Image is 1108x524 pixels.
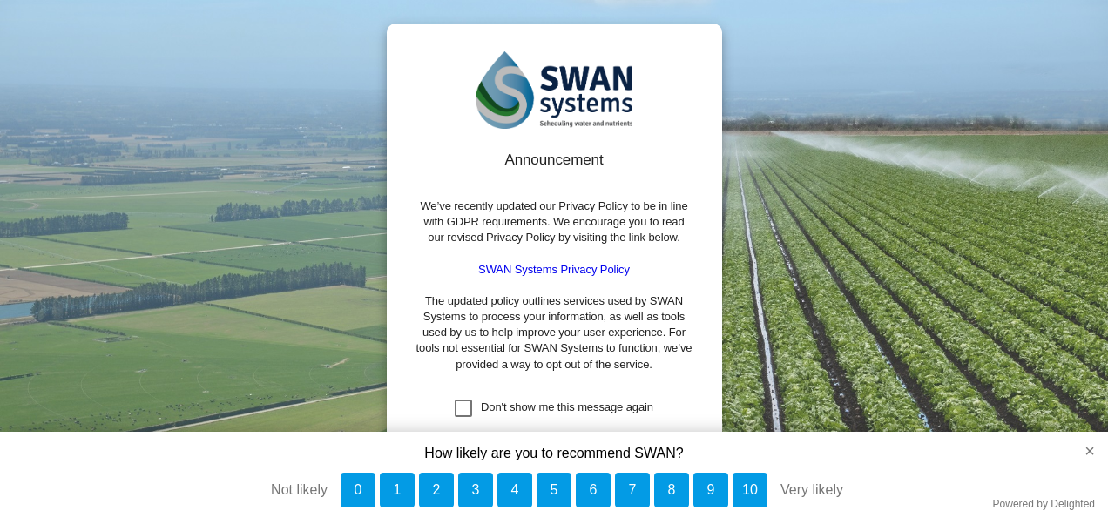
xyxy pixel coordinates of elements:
button: 4 [497,473,532,507]
button: 7 [615,473,650,507]
button: 2 [419,473,454,507]
button: 6 [576,473,611,507]
div: Don't show me this message again [481,400,653,415]
div: Very likely [780,473,998,507]
button: 10, Very likely [733,473,767,507]
button: 1 [380,473,415,507]
span: We’ve recently updated our Privacy Policy to be in line with GDPR requirements. We encourage you ... [420,199,687,244]
md-checkbox: Don't show me this message again [455,400,653,417]
button: 9 [693,473,728,507]
button: 0, Not likely [341,473,375,507]
button: close survey [1057,432,1108,470]
a: SWAN Systems Privacy Policy [478,263,630,276]
img: SWAN-Landscape-Logo-Colour.png [476,51,632,129]
div: Not likely [110,473,328,507]
span: The updated policy outlines services used by SWAN Systems to process your information, as well as... [416,294,692,371]
button: 3 [458,473,493,507]
button: 8 [654,473,689,507]
button: 5 [537,473,571,507]
div: Announcement [415,150,694,171]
